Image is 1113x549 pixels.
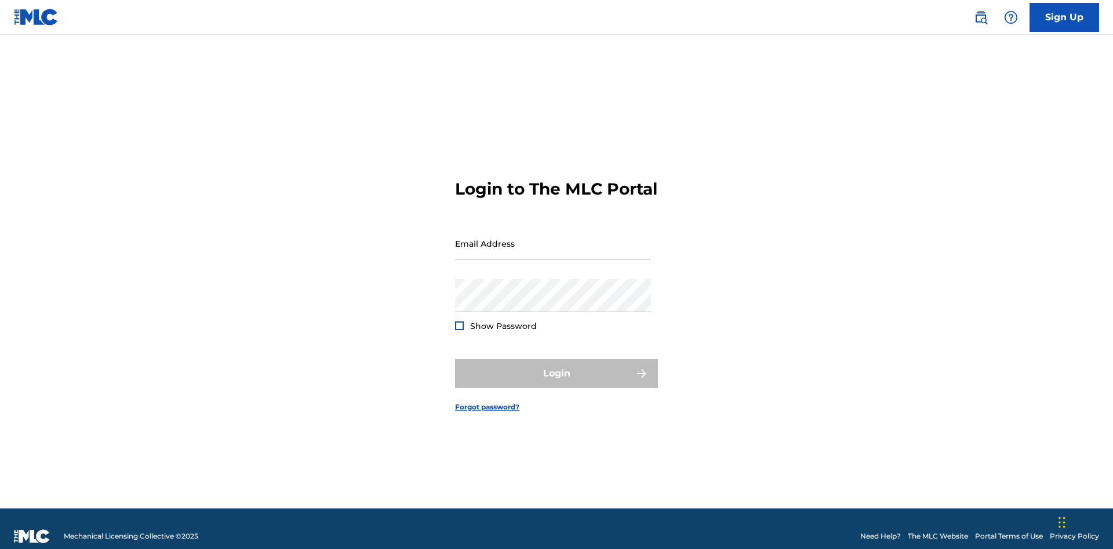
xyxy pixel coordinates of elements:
[470,321,537,331] span: Show Password
[14,529,50,543] img: logo
[64,531,198,541] span: Mechanical Licensing Collective © 2025
[455,402,519,412] a: Forgot password?
[14,9,59,25] img: MLC Logo
[974,10,988,24] img: search
[1004,10,1018,24] img: help
[999,6,1023,29] div: Help
[908,531,968,541] a: The MLC Website
[1030,3,1099,32] a: Sign Up
[455,179,657,199] h3: Login to The MLC Portal
[1059,505,1065,540] div: Drag
[975,531,1043,541] a: Portal Terms of Use
[1055,493,1113,549] iframe: Chat Widget
[1050,531,1099,541] a: Privacy Policy
[860,531,901,541] a: Need Help?
[969,6,992,29] a: Public Search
